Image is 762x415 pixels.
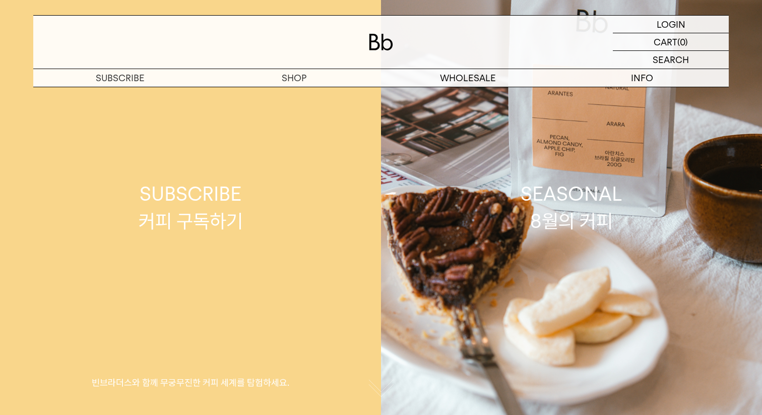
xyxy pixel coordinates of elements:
p: CART [654,33,677,50]
p: LOGIN [657,16,685,33]
a: CART (0) [613,33,729,51]
div: SUBSCRIBE 커피 구독하기 [139,181,243,234]
a: SHOP [207,69,381,87]
p: WHOLESALE [381,69,555,87]
img: 로고 [369,34,393,50]
p: SEARCH [653,51,689,69]
a: LOGIN [613,16,729,33]
a: SUBSCRIBE [33,69,207,87]
p: (0) [677,33,688,50]
p: INFO [555,69,729,87]
div: SEASONAL 8월의 커피 [521,181,622,234]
